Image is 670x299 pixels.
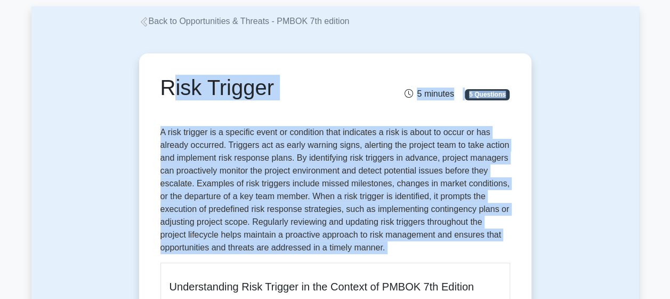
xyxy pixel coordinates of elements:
span: 5 minutes [404,89,454,98]
p: A risk trigger is a specific event or condition that indicates a risk is about to occur or has al... [160,126,510,254]
a: Back to Opportunities & Threats - PMBOK 7th edition [139,17,350,26]
span: 5 Questions [465,89,510,100]
h5: Understanding Risk Trigger in the Context of PMBOK 7th Edition [169,280,501,293]
h1: Risk Trigger [160,75,389,100]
